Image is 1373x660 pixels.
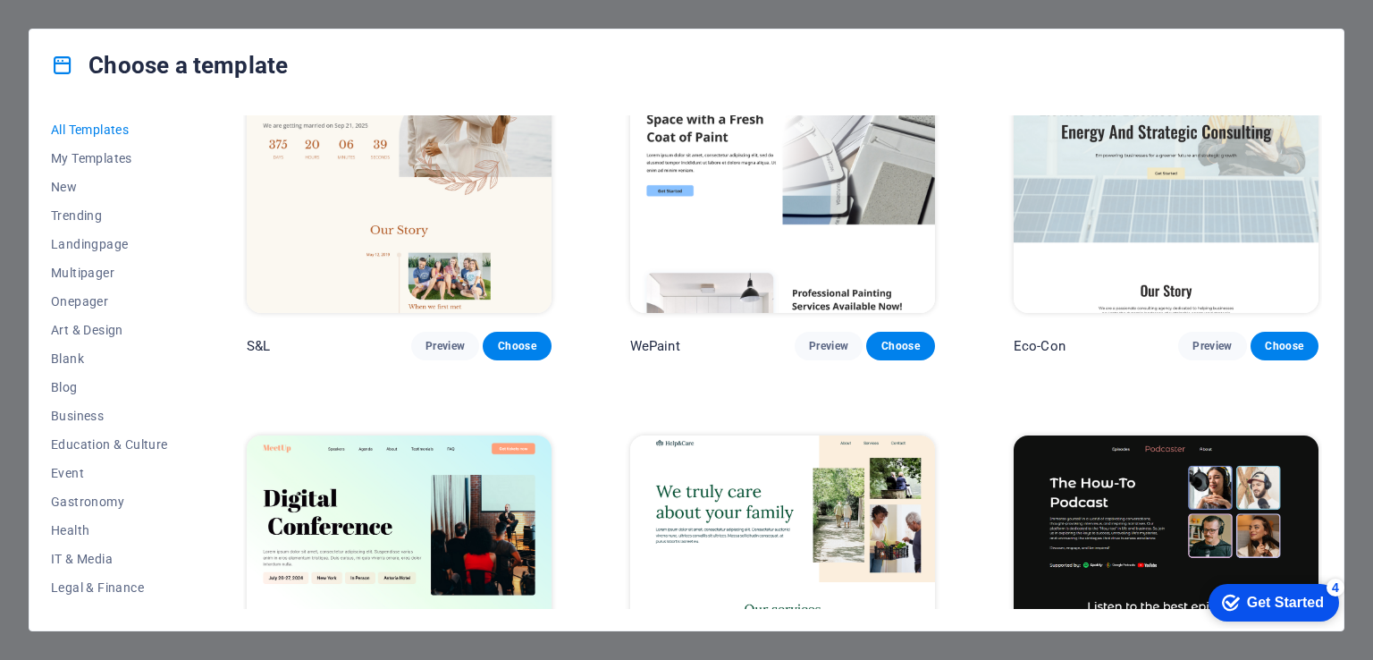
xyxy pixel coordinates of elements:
[51,115,168,144] button: All Templates
[51,516,168,545] button: Health
[247,337,270,355] p: S&L
[866,332,934,360] button: Choose
[51,545,168,573] button: IT & Media
[247,32,552,313] img: S&L
[51,151,168,165] span: My Templates
[51,208,168,223] span: Trending
[795,332,863,360] button: Preview
[51,316,168,344] button: Art & Design
[51,380,168,394] span: Blog
[51,230,168,258] button: Landingpage
[51,180,168,194] span: New
[1014,32,1318,313] img: Eco-Con
[1178,332,1246,360] button: Preview
[53,20,130,36] div: Get Started
[51,552,168,566] span: IT & Media
[1251,332,1318,360] button: Choose
[51,258,168,287] button: Multipager
[1265,339,1304,353] span: Choose
[51,173,168,201] button: New
[51,409,168,423] span: Business
[51,437,168,452] span: Education & Culture
[51,351,168,366] span: Blank
[14,9,145,47] div: Get Started 4 items remaining, 20% complete
[51,373,168,402] button: Blog
[1192,339,1232,353] span: Preview
[51,580,168,595] span: Legal & Finance
[630,32,935,313] img: WePaint
[51,430,168,459] button: Education & Culture
[51,487,168,516] button: Gastronomy
[1014,337,1066,355] p: Eco-Con
[425,339,465,353] span: Preview
[51,459,168,487] button: Event
[51,602,168,630] button: Non-Profit
[51,237,168,251] span: Landingpage
[809,339,848,353] span: Preview
[51,573,168,602] button: Legal & Finance
[51,287,168,316] button: Onepager
[51,201,168,230] button: Trending
[51,323,168,337] span: Art & Design
[51,294,168,309] span: Onepager
[51,523,168,537] span: Health
[411,332,479,360] button: Preview
[51,123,168,137] span: All Templates
[132,4,150,21] div: 4
[51,466,168,480] span: Event
[483,332,551,360] button: Choose
[51,266,168,280] span: Multipager
[880,339,920,353] span: Choose
[497,339,536,353] span: Choose
[630,337,680,355] p: WePaint
[51,402,168,430] button: Business
[51,144,168,173] button: My Templates
[51,495,168,509] span: Gastronomy
[51,51,288,80] h4: Choose a template
[51,344,168,373] button: Blank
